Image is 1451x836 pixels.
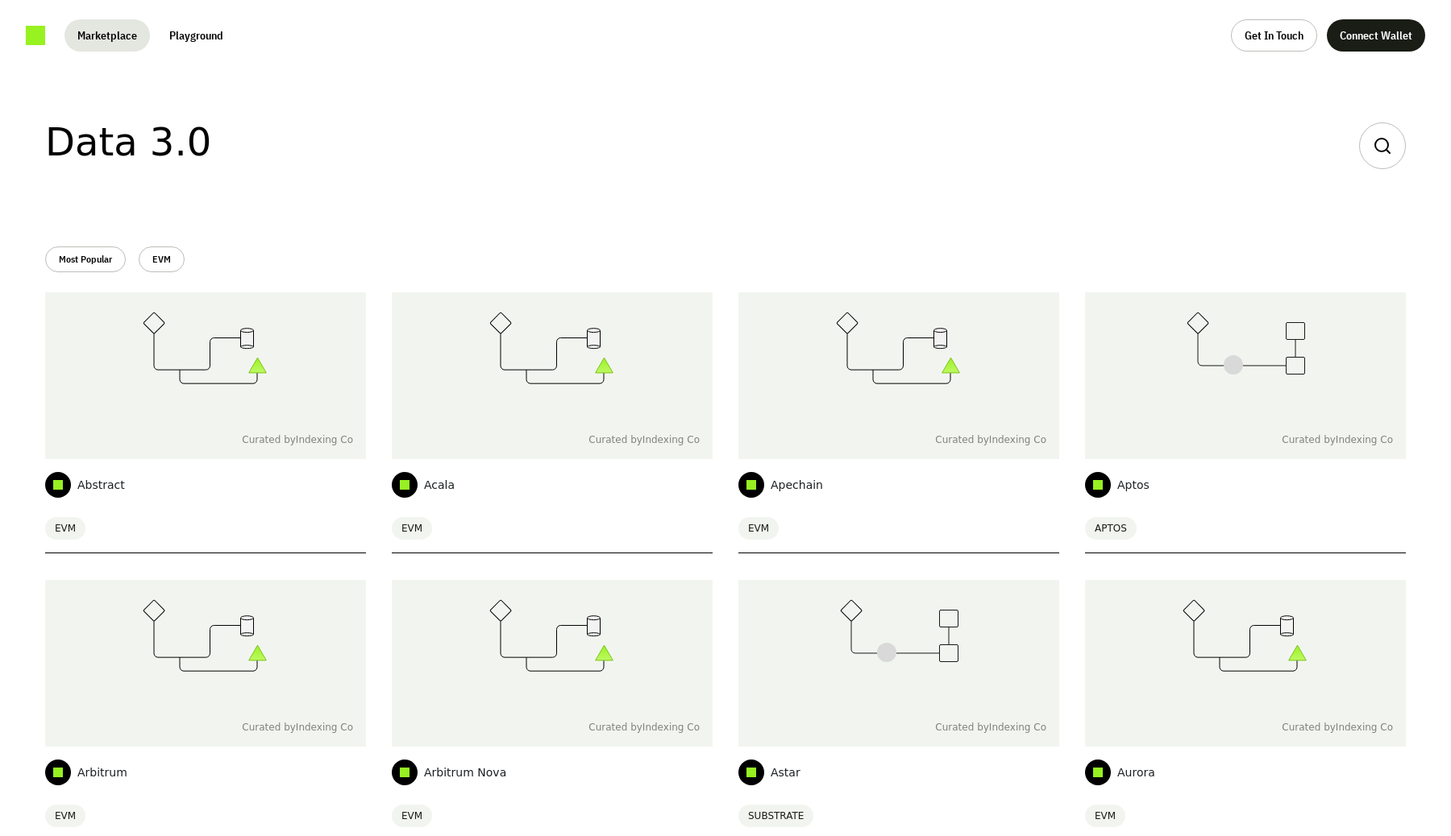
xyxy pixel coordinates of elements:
span: Curated by Indexing Co [1282,721,1393,734]
button: Marketplace [64,19,150,52]
button: Connect Wallet [1327,19,1425,52]
span: Apechain [771,477,823,493]
span: EVM [392,805,432,827]
span: Arbitrum Nova [424,764,506,780]
span: Curated by Indexing Co [935,433,1046,446]
span: Curated by Indexing Co [935,721,1046,734]
button: Get In Touch [1231,19,1317,52]
h1: Data 3.0 [45,122,211,169]
span: Curated by Indexing Co [1282,433,1393,446]
span: SUBSTRATE [738,805,813,827]
span: EVM [45,805,85,827]
span: Abstract [77,477,125,493]
span: Aurora [1117,764,1155,780]
span: Curated by Indexing Co [242,721,353,734]
button: Most Popular [45,246,126,272]
button: Playground [156,19,236,52]
button: EVM [139,246,185,272]
span: Curated by Indexing Co [588,433,700,446]
span: Astar [771,764,800,780]
span: EVM [392,517,432,540]
span: EVM [45,517,85,540]
span: EVM [738,517,779,540]
span: Arbitrum [77,764,127,780]
span: APTOS [1085,517,1137,540]
span: Curated by Indexing Co [588,721,700,734]
span: EVM [1085,805,1125,827]
span: Aptos [1117,477,1150,493]
span: Curated by Indexing Co [242,433,353,446]
span: Acala [424,477,455,493]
